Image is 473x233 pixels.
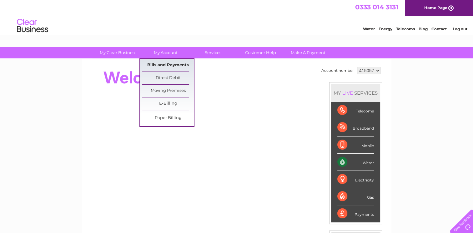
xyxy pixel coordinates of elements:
td: Account number [320,65,355,76]
div: Payments [337,205,374,222]
div: Water [337,154,374,171]
a: Moving Premises [142,85,194,97]
a: Log out [452,27,467,31]
a: Customer Help [235,47,286,58]
a: Telecoms [396,27,415,31]
a: Services [187,47,239,58]
a: Contact [431,27,447,31]
div: LIVE [341,90,354,96]
a: Blog [419,27,428,31]
div: Mobile [337,136,374,154]
div: Gas [337,188,374,205]
a: My Clear Business [92,47,144,58]
a: E-Billing [142,97,194,110]
a: Direct Debit [142,72,194,84]
div: Electricity [337,171,374,188]
a: Energy [379,27,392,31]
a: 0333 014 3131 [355,3,398,11]
a: My Account [140,47,191,58]
div: Telecoms [337,102,374,119]
a: Bills and Payments [142,59,194,72]
a: Make A Payment [282,47,334,58]
div: Broadband [337,119,374,136]
a: Water [363,27,375,31]
div: Clear Business is a trading name of Verastar Limited (registered in [GEOGRAPHIC_DATA] No. 3667643... [89,3,385,30]
div: MY SERVICES [331,84,380,102]
a: Paper Billing [142,112,194,124]
img: logo.png [17,16,48,35]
